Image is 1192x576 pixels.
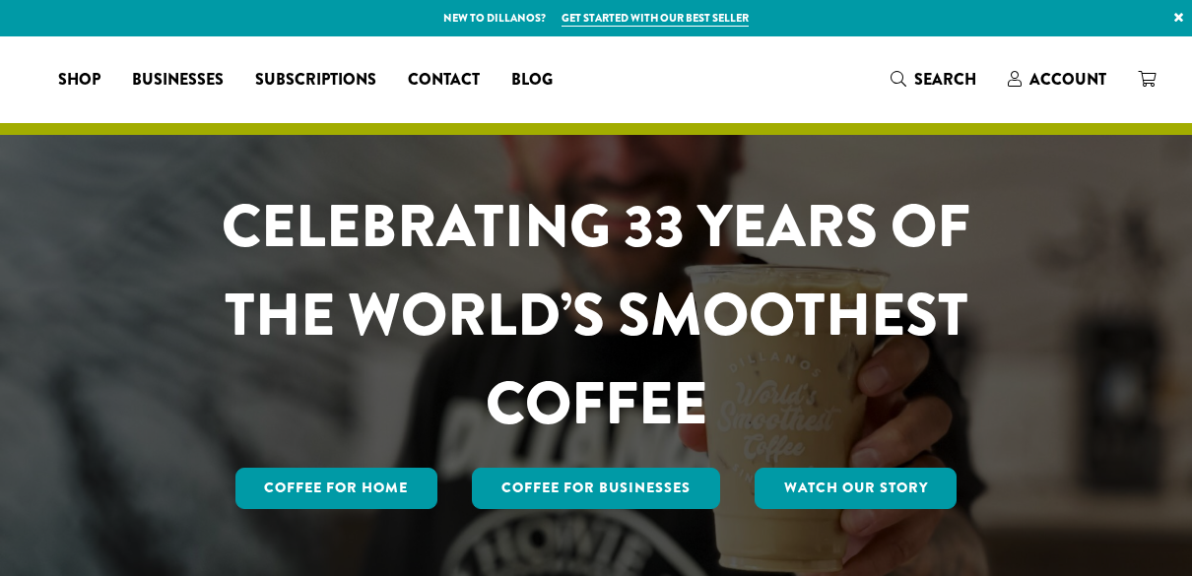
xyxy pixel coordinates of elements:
[1029,68,1106,91] span: Account
[755,468,958,509] a: Watch Our Story
[42,64,116,96] a: Shop
[164,182,1028,448] h1: CELEBRATING 33 YEARS OF THE WORLD’S SMOOTHEST COFFEE
[235,468,438,509] a: Coffee for Home
[914,68,976,91] span: Search
[255,68,376,93] span: Subscriptions
[875,63,992,96] a: Search
[511,68,553,93] span: Blog
[408,68,480,93] span: Contact
[58,68,100,93] span: Shop
[472,468,720,509] a: Coffee For Businesses
[132,68,224,93] span: Businesses
[562,10,749,27] a: Get started with our best seller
